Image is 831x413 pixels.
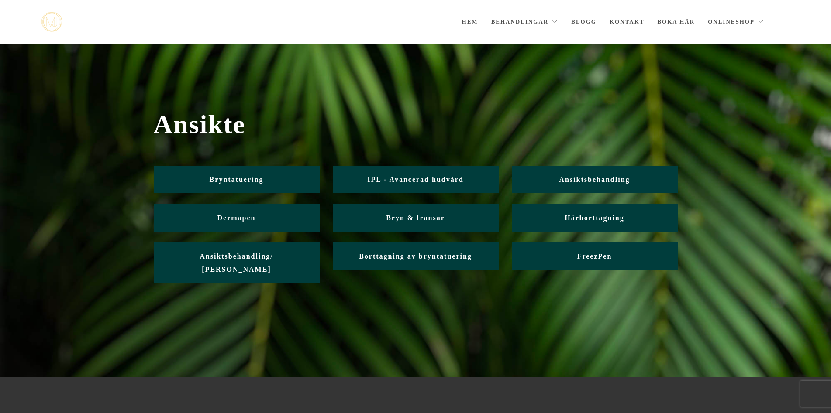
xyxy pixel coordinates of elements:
a: Ansiktsbehandling/ [PERSON_NAME] [154,242,320,283]
a: Bryn & fransar [333,204,499,232]
img: mjstudio [41,12,62,32]
span: Ansikte [154,109,678,140]
a: Borttagning av bryntatuering [333,242,499,270]
span: Bryn & fransar [386,214,445,222]
span: Borttagning av bryntatuering [359,253,472,260]
span: Bryntatuering [210,176,264,183]
a: FreezPen [512,242,678,270]
a: Bryntatuering [154,166,320,193]
a: Dermapen [154,204,320,232]
span: Dermapen [217,214,256,222]
span: Hårborttagning [565,214,624,222]
span: FreezPen [577,253,612,260]
a: Hårborttagning [512,204,678,232]
span: Ansiktsbehandling/ [PERSON_NAME] [200,253,273,273]
a: IPL - Avancerad hudvård [333,166,499,193]
span: IPL - Avancerad hudvård [367,176,463,183]
a: Ansiktsbehandling [512,166,678,193]
a: mjstudio mjstudio mjstudio [41,12,62,32]
span: Ansiktsbehandling [559,176,630,183]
